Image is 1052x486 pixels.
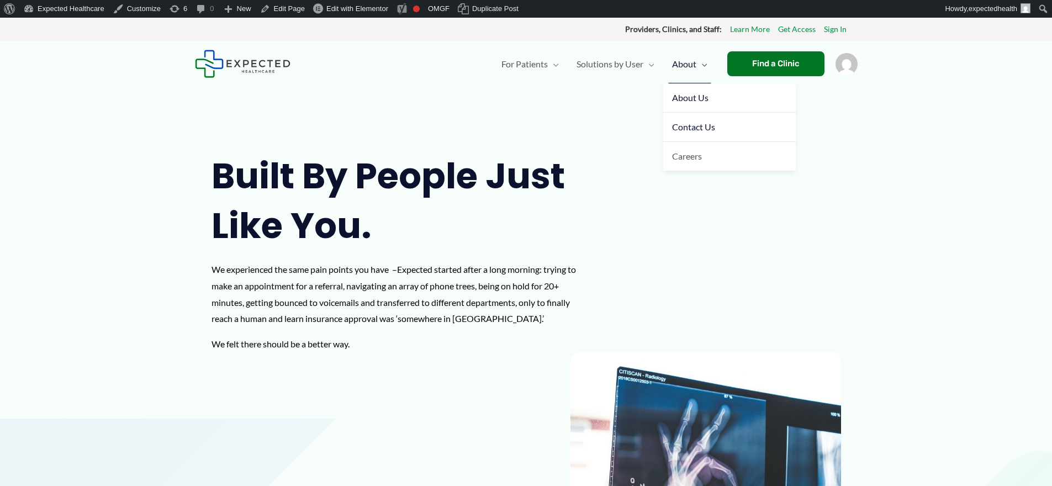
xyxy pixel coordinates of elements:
span: Menu Toggle [548,45,559,83]
a: Get Access [778,22,816,36]
span: For Patients [501,45,548,83]
a: Contact Us [663,113,796,142]
span: expectedhealth [969,4,1017,13]
a: Careers [663,142,796,171]
strong: Providers, Clinics, and Staff: [625,24,722,34]
span: Menu Toggle [696,45,707,83]
p: We felt there should be a better way. [212,336,589,352]
span: About [672,45,696,83]
span: About Us [672,92,709,103]
span: Solutions by User [577,45,643,83]
a: AboutMenu Toggle [663,45,716,83]
span: Careers [672,151,702,161]
span: Edit with Elementor [326,4,388,13]
a: Learn More [730,22,770,36]
a: Solutions by UserMenu Toggle [568,45,663,83]
h1: Built by people just like you. [212,151,589,250]
a: For PatientsMenu Toggle [493,45,568,83]
div: Focus keyphrase not set [413,6,420,12]
p: We experienced the same pain points you have – [212,261,589,327]
a: Find a Clinic [727,51,824,76]
a: Account icon link [836,57,858,68]
a: About Us [663,83,796,113]
nav: Primary Site Navigation [493,45,716,83]
span: Menu Toggle [643,45,654,83]
a: Sign In [824,22,847,36]
img: Expected Healthcare Logo - side, dark font, small [195,50,290,78]
span: Contact Us [672,121,715,132]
